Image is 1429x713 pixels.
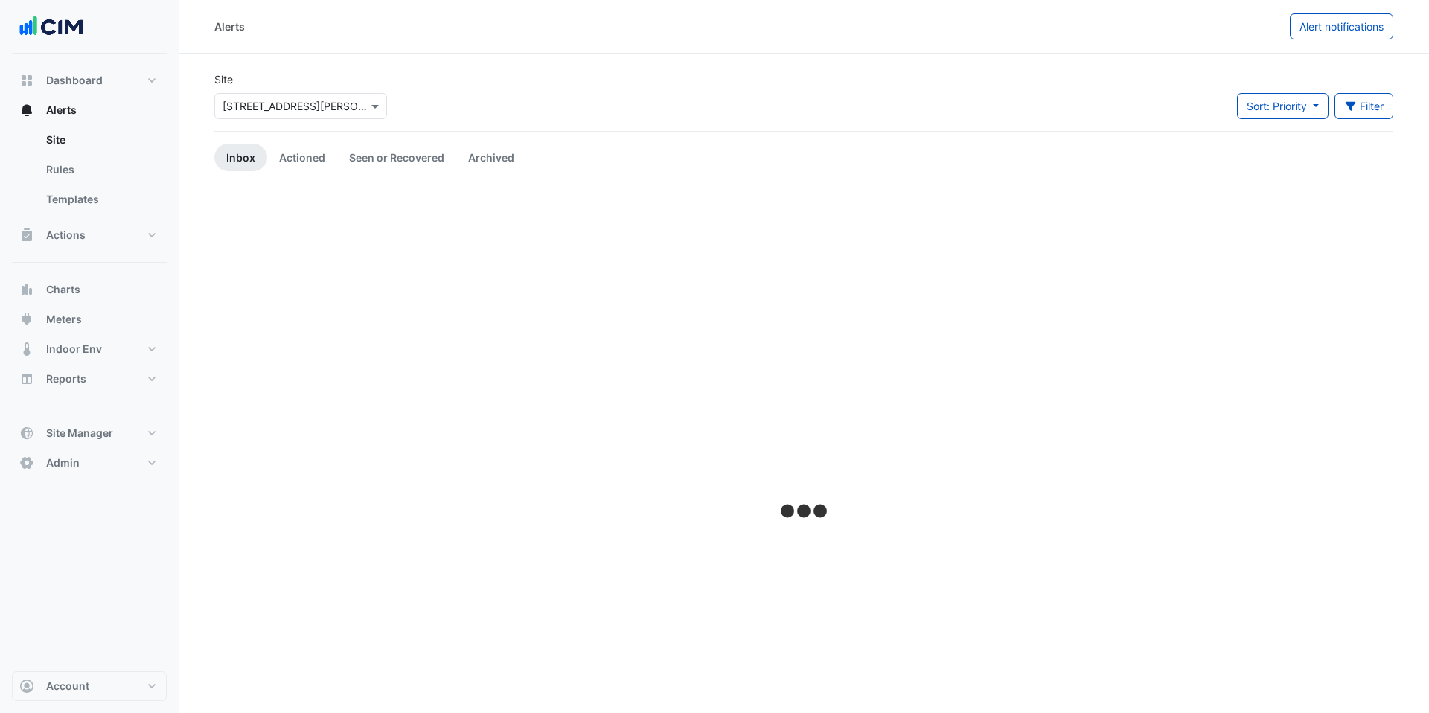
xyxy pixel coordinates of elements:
[34,185,167,214] a: Templates
[12,418,167,448] button: Site Manager
[12,220,167,250] button: Actions
[46,455,80,470] span: Admin
[1290,13,1393,39] button: Alert notifications
[1334,93,1394,119] button: Filter
[19,103,34,118] app-icon: Alerts
[19,282,34,297] app-icon: Charts
[12,448,167,478] button: Admin
[46,103,77,118] span: Alerts
[19,342,34,356] app-icon: Indoor Env
[46,282,80,297] span: Charts
[46,371,86,386] span: Reports
[12,95,167,125] button: Alerts
[46,228,86,243] span: Actions
[46,312,82,327] span: Meters
[456,144,526,171] a: Archived
[19,371,34,386] app-icon: Reports
[267,144,337,171] a: Actioned
[12,275,167,304] button: Charts
[12,304,167,334] button: Meters
[46,342,102,356] span: Indoor Env
[19,73,34,88] app-icon: Dashboard
[12,671,167,701] button: Account
[337,144,456,171] a: Seen or Recovered
[214,71,233,87] label: Site
[46,679,89,694] span: Account
[12,334,167,364] button: Indoor Env
[12,364,167,394] button: Reports
[214,19,245,34] div: Alerts
[18,12,85,42] img: Company Logo
[19,228,34,243] app-icon: Actions
[12,125,167,220] div: Alerts
[19,426,34,441] app-icon: Site Manager
[46,426,113,441] span: Site Manager
[34,155,167,185] a: Rules
[12,65,167,95] button: Dashboard
[46,73,103,88] span: Dashboard
[1247,100,1307,112] span: Sort: Priority
[214,144,267,171] a: Inbox
[19,312,34,327] app-icon: Meters
[34,125,167,155] a: Site
[19,455,34,470] app-icon: Admin
[1237,93,1329,119] button: Sort: Priority
[1299,20,1384,33] span: Alert notifications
